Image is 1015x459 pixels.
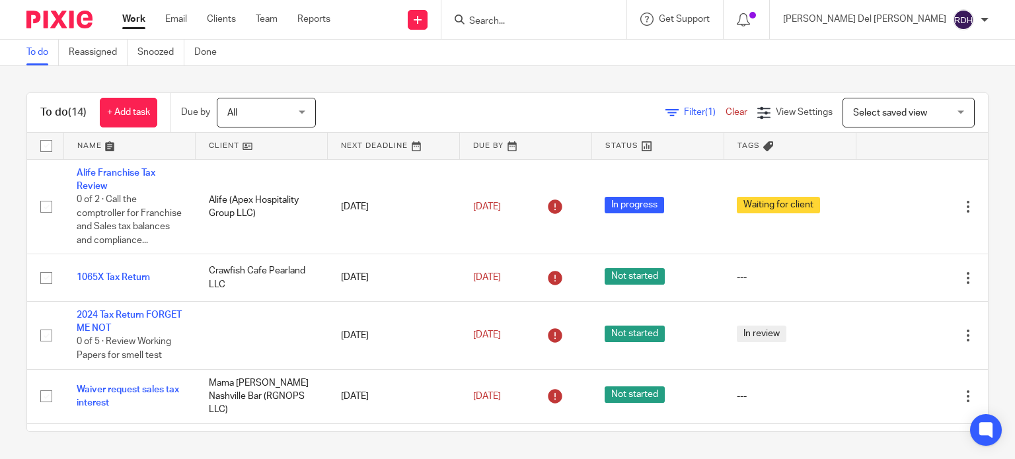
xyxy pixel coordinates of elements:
[468,16,587,28] input: Search
[783,13,946,26] p: [PERSON_NAME] Del [PERSON_NAME]
[69,40,128,65] a: Reassigned
[227,108,237,118] span: All
[122,13,145,26] a: Work
[684,108,726,117] span: Filter
[256,13,278,26] a: Team
[853,108,927,118] span: Select saved view
[77,273,150,282] a: 1065X Tax Return
[659,15,710,24] span: Get Support
[737,142,760,149] span: Tags
[194,40,227,65] a: Done
[605,386,665,403] span: Not started
[328,159,460,254] td: [DATE]
[77,337,171,361] span: 0 of 5 · Review Working Papers for smell test
[473,202,501,211] span: [DATE]
[953,9,974,30] img: svg%3E
[737,271,843,284] div: ---
[165,13,187,26] a: Email
[328,369,460,423] td: [DATE]
[68,107,87,118] span: (14)
[737,326,786,342] span: In review
[77,195,182,245] span: 0 of 2 · Call the comptroller for Franchise and Sales tax balances and compliance...
[77,168,155,191] a: Alife Franchise Tax Review
[196,159,328,254] td: Alife (Apex Hospitality Group LLC)
[737,197,820,213] span: Waiting for client
[605,268,665,285] span: Not started
[473,331,501,340] span: [DATE]
[137,40,184,65] a: Snoozed
[737,390,843,403] div: ---
[77,310,182,333] a: 2024 Tax Return FORGET ME NOT
[196,254,328,301] td: Crawfish Cafe Pearland LLC
[196,369,328,423] td: Mama [PERSON_NAME] Nashville Bar (RGNOPS LLC)
[605,326,665,342] span: Not started
[473,273,501,282] span: [DATE]
[726,108,747,117] a: Clear
[328,254,460,301] td: [DATE]
[77,385,179,407] a: Waiver request sales tax interest
[207,13,236,26] a: Clients
[297,13,330,26] a: Reports
[705,108,716,117] span: (1)
[605,197,664,213] span: In progress
[473,392,501,401] span: [DATE]
[100,98,157,127] a: + Add task
[26,40,59,65] a: To do
[181,106,210,119] p: Due by
[40,106,87,120] h1: To do
[328,301,460,369] td: [DATE]
[26,11,93,28] img: Pixie
[776,108,833,117] span: View Settings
